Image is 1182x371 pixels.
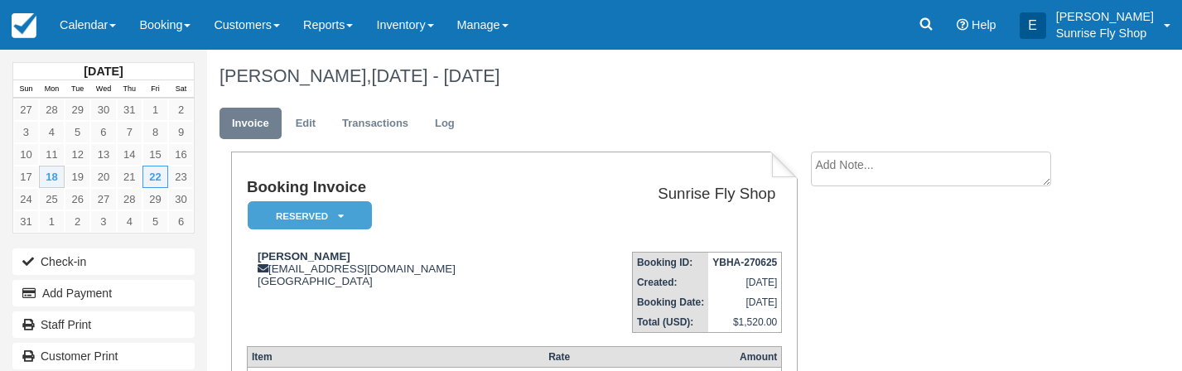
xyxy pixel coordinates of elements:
[90,80,116,99] th: Wed
[12,280,195,306] button: Add Payment
[117,99,142,121] a: 31
[90,143,116,166] a: 13
[168,166,194,188] a: 23
[39,121,65,143] a: 4
[90,99,116,121] a: 30
[142,99,168,121] a: 1
[84,65,123,78] strong: [DATE]
[632,253,708,273] th: Booking ID:
[65,210,90,233] a: 2
[330,108,421,140] a: Transactions
[972,18,996,31] span: Help
[39,210,65,233] a: 1
[708,272,782,292] td: [DATE]
[168,210,194,233] a: 6
[142,188,168,210] a: 29
[65,99,90,121] a: 29
[39,166,65,188] a: 18
[13,99,39,121] a: 27
[1056,8,1154,25] p: [PERSON_NAME]
[247,250,558,287] div: [EMAIL_ADDRESS][DOMAIN_NAME] [GEOGRAPHIC_DATA]
[12,13,36,38] img: checkfront-main-nav-mini-logo.png
[371,65,499,86] span: [DATE] - [DATE]
[632,272,708,292] th: Created:
[1020,12,1046,39] div: E
[90,166,116,188] a: 20
[65,143,90,166] a: 12
[117,80,142,99] th: Thu
[12,343,195,369] a: Customer Print
[65,121,90,143] a: 5
[13,80,39,99] th: Sun
[632,292,708,312] th: Booking Date:
[220,108,282,140] a: Invoice
[258,250,350,263] strong: [PERSON_NAME]
[168,188,194,210] a: 30
[168,80,194,99] th: Sat
[39,188,65,210] a: 25
[729,347,782,368] th: Amount
[65,166,90,188] a: 19
[422,108,467,140] a: Log
[39,143,65,166] a: 11
[247,347,544,368] th: Item
[90,121,116,143] a: 6
[12,248,195,275] button: Check-in
[117,188,142,210] a: 28
[142,166,168,188] a: 22
[168,121,194,143] a: 9
[13,188,39,210] a: 24
[544,347,729,368] th: Rate
[65,188,90,210] a: 26
[90,210,116,233] a: 3
[708,292,782,312] td: [DATE]
[142,80,168,99] th: Fri
[247,200,366,231] a: Reserved
[712,257,777,268] strong: YBHA-270625
[632,312,708,333] th: Total (USD):
[248,201,372,230] em: Reserved
[142,143,168,166] a: 15
[90,188,116,210] a: 27
[117,166,142,188] a: 21
[65,80,90,99] th: Tue
[13,210,39,233] a: 31
[708,312,782,333] td: $1,520.00
[117,210,142,233] a: 4
[142,121,168,143] a: 8
[1056,25,1154,41] p: Sunrise Fly Shop
[13,143,39,166] a: 10
[565,185,776,203] h2: Sunrise Fly Shop
[247,179,558,196] h1: Booking Invoice
[39,99,65,121] a: 28
[220,66,1081,86] h1: [PERSON_NAME],
[117,121,142,143] a: 7
[168,143,194,166] a: 16
[117,143,142,166] a: 14
[142,210,168,233] a: 5
[168,99,194,121] a: 2
[13,166,39,188] a: 17
[39,80,65,99] th: Mon
[283,108,328,140] a: Edit
[957,19,968,31] i: Help
[13,121,39,143] a: 3
[12,311,195,338] a: Staff Print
